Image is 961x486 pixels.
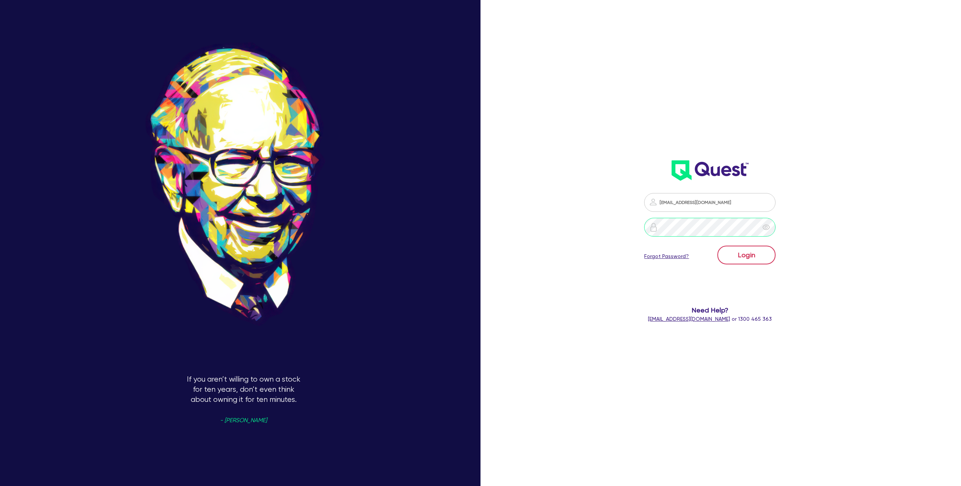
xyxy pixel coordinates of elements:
[649,223,658,232] img: icon-password
[672,160,749,181] img: wH2k97JdezQIQAAAABJRU5ErkJggg==
[648,316,730,322] a: [EMAIL_ADDRESS][DOMAIN_NAME]
[762,223,770,231] span: eye
[644,193,776,212] input: Email address
[649,198,658,207] img: icon-password
[648,316,772,322] span: or 1300 465 363
[220,418,267,423] span: - [PERSON_NAME]
[644,252,689,260] a: Forgot Password?
[577,305,843,315] span: Need Help?
[717,246,776,264] button: Login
